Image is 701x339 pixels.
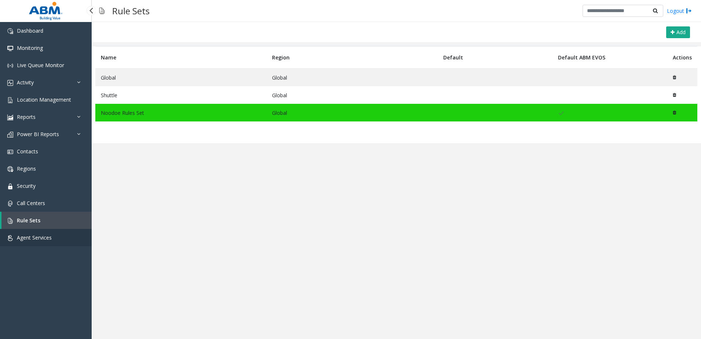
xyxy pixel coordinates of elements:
[17,27,43,34] span: Dashboard
[7,218,13,224] img: 'icon'
[7,80,13,86] img: 'icon'
[17,79,34,86] span: Activity
[438,47,553,69] th: Default
[95,47,267,69] th: Name
[109,2,153,20] h3: Rule Sets
[17,165,36,172] span: Regions
[676,29,686,36] span: Add
[7,149,13,155] img: 'icon'
[553,47,667,69] th: Default ABM EVOS
[7,45,13,51] img: 'icon'
[99,2,105,20] img: pageIcon
[17,96,71,103] span: Location Management
[7,28,13,34] img: 'icon'
[95,86,267,104] td: Shuttle
[7,114,13,120] img: 'icon'
[17,217,40,224] span: Rule Sets
[7,235,13,241] img: 'icon'
[7,166,13,172] img: 'icon'
[17,182,36,189] span: Security
[17,44,43,51] span: Monitoring
[7,97,13,103] img: 'icon'
[667,47,697,69] th: Actions
[17,131,59,138] span: Power BI Reports
[7,183,13,189] img: 'icon'
[267,86,438,104] td: Global
[267,47,438,69] th: Region
[1,212,92,229] a: Rule Sets
[17,62,64,69] span: Live Queue Monitor
[267,104,438,121] td: Global
[95,69,267,87] td: Global
[17,113,36,120] span: Reports
[7,132,13,138] img: 'icon'
[17,148,38,155] span: Contacts
[558,110,564,116] img: check_green.svg
[667,7,692,15] a: Logout
[7,63,13,69] img: 'icon'
[7,201,13,207] img: 'icon'
[267,69,438,87] td: Global
[95,104,267,121] td: Noodoe Rules Set
[17,234,52,241] span: Agent Services
[666,26,690,38] button: Add
[686,7,692,15] img: logout
[17,200,45,207] span: Call Centers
